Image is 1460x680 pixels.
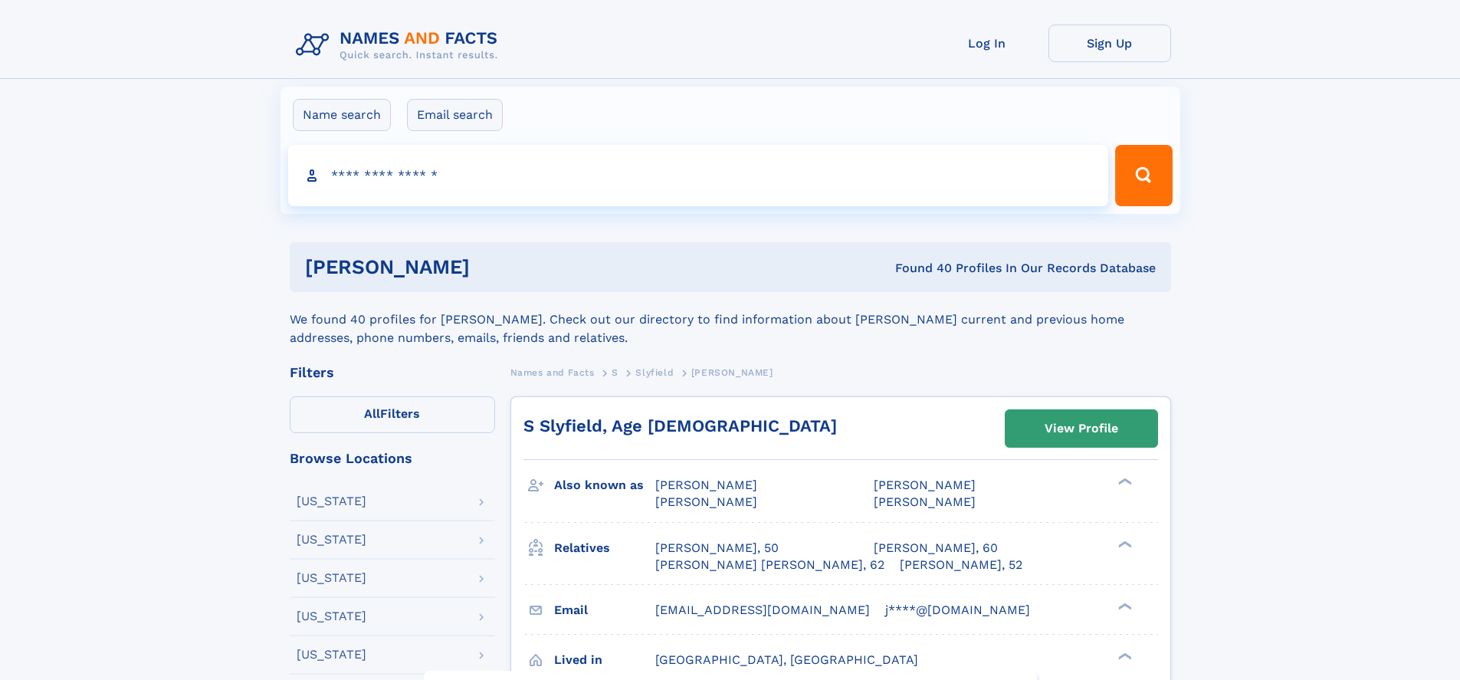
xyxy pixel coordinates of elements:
[290,366,495,379] div: Filters
[290,452,495,465] div: Browse Locations
[288,145,1109,206] input: search input
[1048,25,1171,62] a: Sign Up
[1114,539,1133,549] div: ❯
[655,494,757,509] span: [PERSON_NAME]
[655,603,870,617] span: [EMAIL_ADDRESS][DOMAIN_NAME]
[297,495,366,508] div: [US_STATE]
[612,367,618,378] span: S
[554,472,655,498] h3: Also known as
[655,652,918,667] span: [GEOGRAPHIC_DATA], [GEOGRAPHIC_DATA]
[691,367,773,378] span: [PERSON_NAME]
[635,363,674,382] a: Slyfield
[1114,651,1133,661] div: ❯
[290,25,510,66] img: Logo Names and Facts
[1115,145,1172,206] button: Search Button
[510,363,595,382] a: Names and Facts
[297,610,366,623] div: [US_STATE]
[554,535,655,561] h3: Relatives
[874,494,976,509] span: [PERSON_NAME]
[874,478,976,492] span: [PERSON_NAME]
[635,367,674,378] span: Slyfield
[290,396,495,433] label: Filters
[1114,477,1133,487] div: ❯
[297,534,366,546] div: [US_STATE]
[655,478,757,492] span: [PERSON_NAME]
[364,406,380,421] span: All
[554,647,655,673] h3: Lived in
[305,258,683,277] h1: [PERSON_NAME]
[297,572,366,584] div: [US_STATE]
[554,597,655,623] h3: Email
[900,557,1022,573] a: [PERSON_NAME], 52
[655,557,884,573] a: [PERSON_NAME] [PERSON_NAME], 62
[407,99,503,131] label: Email search
[682,260,1156,277] div: Found 40 Profiles In Our Records Database
[612,363,618,382] a: S
[655,540,779,557] a: [PERSON_NAME], 50
[523,416,837,435] a: S Slyfield, Age [DEMOGRAPHIC_DATA]
[1006,410,1157,447] a: View Profile
[926,25,1048,62] a: Log In
[1045,411,1118,446] div: View Profile
[1114,601,1133,611] div: ❯
[297,649,366,661] div: [US_STATE]
[874,540,998,557] a: [PERSON_NAME], 60
[290,292,1171,347] div: We found 40 profiles for [PERSON_NAME]. Check out our directory to find information about [PERSON...
[293,99,391,131] label: Name search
